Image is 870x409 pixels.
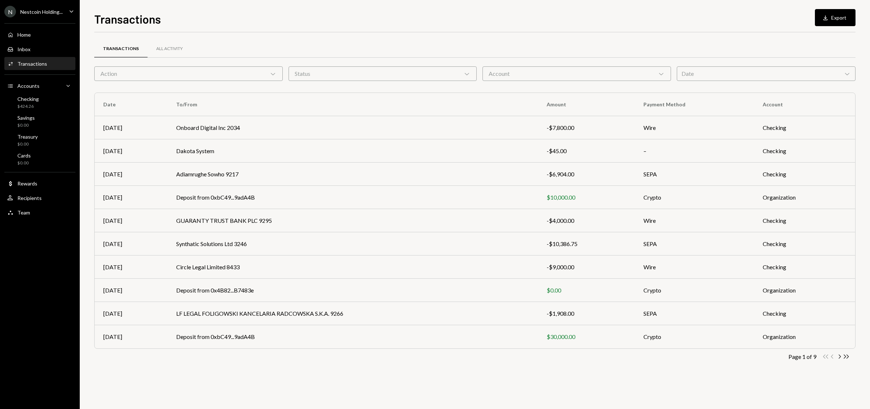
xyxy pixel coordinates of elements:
[635,232,754,255] td: SEPA
[167,302,538,325] td: LF LEGAL FOLIGOWSKI KANCELARIA RADCOWSKA S.K.A. 9266
[754,232,855,255] td: Checking
[94,66,283,81] div: Action
[4,79,75,92] a: Accounts
[635,116,754,139] td: Wire
[167,255,538,279] td: Circle Legal Limited 8433
[4,94,75,111] a: Checking$424.26
[754,93,855,116] th: Account
[156,46,183,52] div: All Activity
[754,279,855,302] td: Organization
[103,170,159,179] div: [DATE]
[103,46,139,52] div: Transactions
[547,240,626,248] div: -$10,386.75
[17,152,31,159] div: Cards
[635,302,754,325] td: SEPA
[635,255,754,279] td: Wire
[547,147,626,155] div: -$45.00
[754,139,855,163] td: Checking
[754,209,855,232] td: Checking
[4,206,75,219] a: Team
[482,66,671,81] div: Account
[103,263,159,271] div: [DATE]
[148,40,191,58] a: All Activity
[167,116,538,139] td: Onboard Digital Inc 2034
[635,163,754,186] td: SEPA
[167,93,538,116] th: To/From
[94,12,161,26] h1: Transactions
[17,83,40,89] div: Accounts
[635,325,754,348] td: Crypto
[754,255,855,279] td: Checking
[754,186,855,209] td: Organization
[754,163,855,186] td: Checking
[754,302,855,325] td: Checking
[167,279,538,302] td: Deposit from 0x4B82...B7483e
[167,163,538,186] td: Adiamrughe Sowho 9217
[17,122,35,128] div: $0.00
[17,115,35,121] div: Savings
[547,309,626,318] div: -$1,908.00
[94,40,148,58] a: Transactions
[167,232,538,255] td: Synthatic Solutions Ltd 3246
[4,177,75,190] a: Rewards
[17,96,39,102] div: Checking
[547,170,626,179] div: -$6,904.00
[788,353,816,360] div: Page 1 of 9
[103,123,159,132] div: [DATE]
[4,57,75,70] a: Transactions
[17,209,30,216] div: Team
[103,286,159,295] div: [DATE]
[4,42,75,56] a: Inbox
[538,93,635,116] th: Amount
[17,134,38,140] div: Treasury
[103,309,159,318] div: [DATE]
[4,28,75,41] a: Home
[4,6,16,17] div: N
[17,103,39,110] div: $424.26
[167,186,538,209] td: Deposit from 0xbC49...9adA4B
[103,193,159,202] div: [DATE]
[547,286,626,295] div: $0.00
[754,325,855,348] td: Organization
[167,325,538,348] td: Deposit from 0xbC49...9adA4B
[17,180,37,187] div: Rewards
[547,193,626,202] div: $10,000.00
[4,131,75,149] a: Treasury$0.00
[17,32,31,38] div: Home
[635,139,754,163] td: –
[635,186,754,209] td: Crypto
[4,150,75,168] a: Cards$0.00
[547,332,626,341] div: $30,000.00
[815,9,855,26] button: Export
[677,66,856,81] div: Date
[17,195,42,201] div: Recipients
[547,216,626,225] div: -$4,000.00
[17,141,38,147] div: $0.00
[635,93,754,116] th: Payment Method
[167,139,538,163] td: Dakota System
[4,113,75,130] a: Savings$0.00
[95,93,167,116] th: Date
[17,61,47,67] div: Transactions
[4,191,75,204] a: Recipients
[547,123,626,132] div: -$7,800.00
[103,147,159,155] div: [DATE]
[17,46,30,52] div: Inbox
[20,9,63,15] div: Nestcoin Holding...
[103,332,159,341] div: [DATE]
[289,66,477,81] div: Status
[547,263,626,271] div: -$9,000.00
[635,279,754,302] td: Crypto
[103,216,159,225] div: [DATE]
[17,160,31,166] div: $0.00
[635,209,754,232] td: Wire
[103,240,159,248] div: [DATE]
[754,116,855,139] td: Checking
[167,209,538,232] td: GUARANTY TRUST BANK PLC 9295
